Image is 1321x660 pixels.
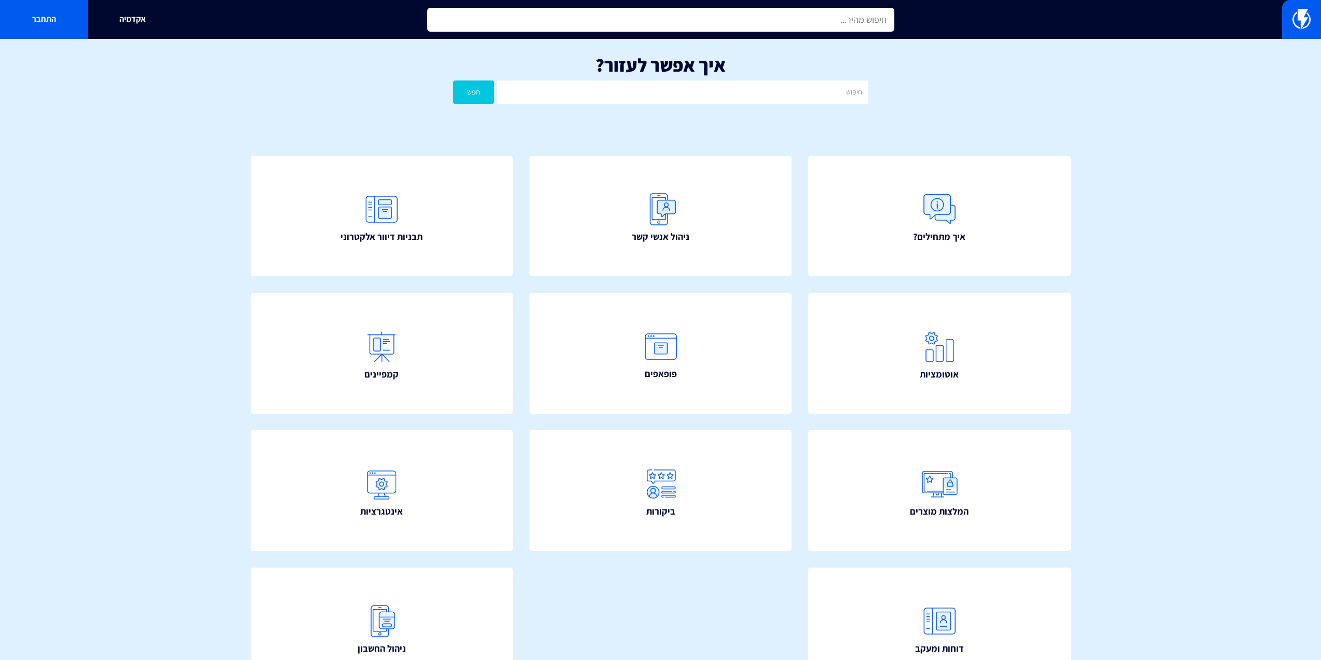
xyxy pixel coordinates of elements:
h1: איך אפשר לעזור? [16,55,1305,75]
span: דוחות ומעקב [915,642,964,655]
a: פופאפים [529,293,792,414]
input: חיפוש [497,80,868,104]
span: תבניות דיוור אלקטרוני [341,230,423,244]
a: המלצות מוצרים [808,430,1071,551]
span: פופאפים [645,367,677,381]
a: קמפיינים [251,293,513,414]
a: איך מתחילים? [808,156,1071,277]
a: תבניות דיוור אלקטרוני [251,156,513,277]
span: קמפיינים [364,368,399,381]
a: ניהול אנשי קשר [529,156,792,277]
span: אינטגרציות [360,505,403,518]
span: המלצות מוצרים [910,505,969,518]
button: חפש [453,80,495,104]
input: חיפוש מהיר... [427,8,894,32]
span: ניהול אנשי קשר [632,230,689,244]
a: אוטומציות [808,293,1071,414]
a: אינטגרציות [251,430,513,551]
span: איך מתחילים? [913,230,965,244]
span: ביקורות [646,505,675,518]
span: ניהול החשבון [358,642,406,655]
span: אוטומציות [920,368,959,381]
a: ביקורות [529,430,792,551]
